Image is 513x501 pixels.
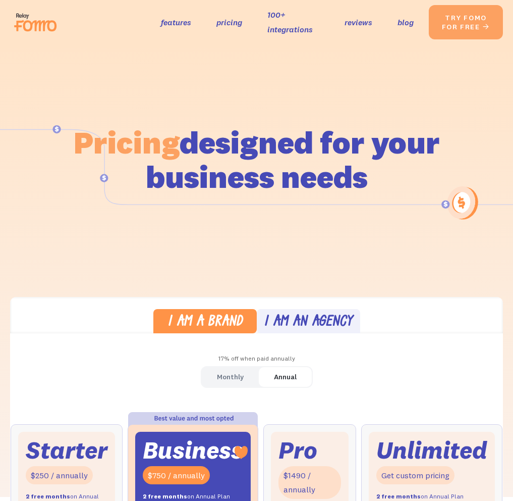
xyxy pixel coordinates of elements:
[143,439,243,461] div: Business
[278,439,317,461] div: Pro
[143,492,187,500] strong: 2 free months
[376,492,421,500] strong: 2 free months
[74,123,180,162] span: Pricing
[429,5,503,39] a: try fomo for free
[376,439,487,461] div: Unlimited
[10,352,502,366] div: 17% off when paid annually
[167,315,243,330] div: I am a brand
[264,315,353,330] div: I am an agency
[482,22,490,31] span: 
[26,492,70,500] strong: 2 free months
[267,8,319,37] a: 100+ integrations
[26,466,93,485] div: $250 / annually
[217,370,244,384] div: Monthly
[73,125,440,194] h1: designed for your business needs
[216,15,242,30] a: pricing
[274,370,297,384] div: Annual
[397,15,414,30] a: blog
[376,466,454,485] div: Get custom pricing
[345,15,372,30] a: reviews
[26,439,107,461] div: Starter
[143,466,210,485] div: $750 / annually
[161,15,191,30] a: features
[278,466,341,499] div: $1490 / annually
